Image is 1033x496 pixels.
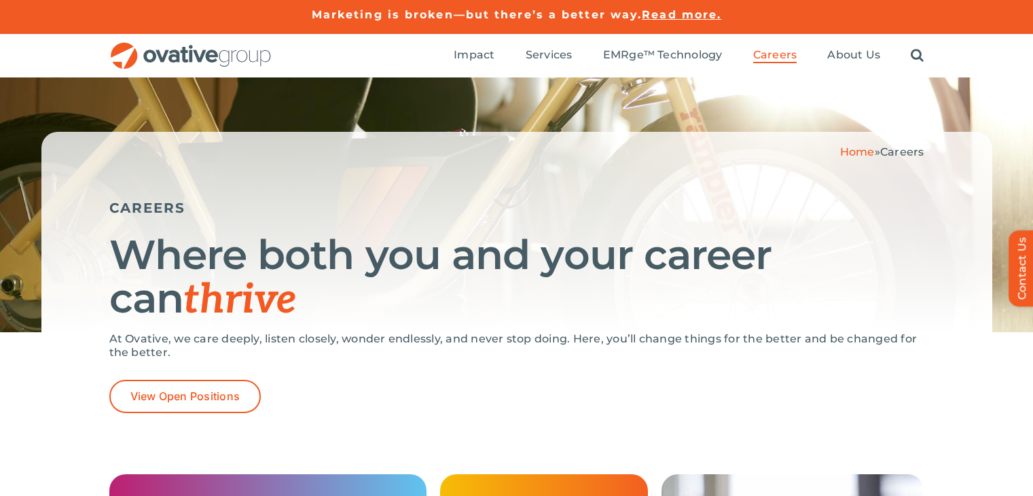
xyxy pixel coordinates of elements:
[642,8,721,21] a: Read more.
[840,145,924,158] span: »
[130,390,240,403] span: View Open Positions
[109,233,924,322] h1: Where both you and your career can
[827,48,880,63] a: About Us
[526,48,573,62] span: Services
[526,48,573,63] a: Services
[840,145,875,158] a: Home
[753,48,797,62] span: Careers
[109,332,924,359] p: At Ovative, we care deeply, listen closely, wonder endlessly, and never stop doing. Here, you’ll ...
[109,200,924,216] h5: CAREERS
[603,48,723,62] span: EMRge™ Technology
[109,380,261,413] a: View Open Positions
[911,48,924,63] a: Search
[827,48,880,62] span: About Us
[603,48,723,63] a: EMRge™ Technology
[454,34,924,77] nav: Menu
[183,276,297,325] span: thrive
[880,145,924,158] span: Careers
[753,48,797,63] a: Careers
[454,48,494,63] a: Impact
[312,8,642,21] a: Marketing is broken—but there’s a better way.
[454,48,494,62] span: Impact
[109,41,272,54] a: OG_Full_horizontal_RGB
